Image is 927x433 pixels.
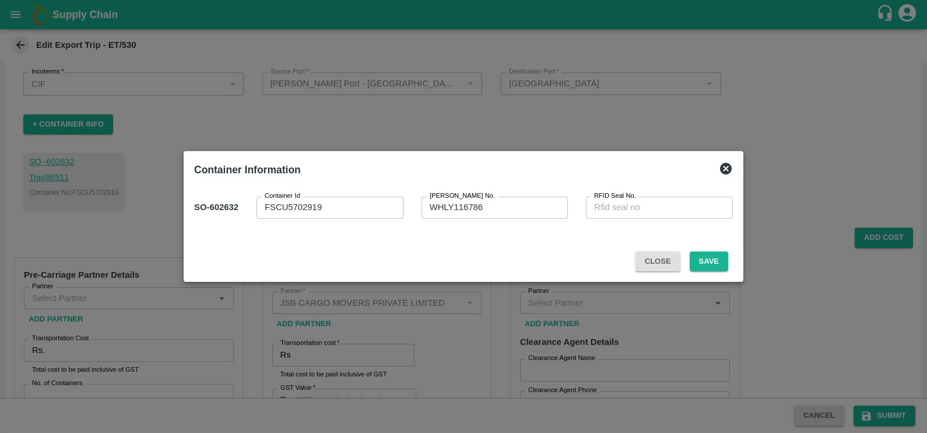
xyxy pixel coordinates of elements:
button: Save [690,252,728,272]
label: RFID Seal No. [594,191,636,201]
label: Container Id [265,191,300,201]
button: Close [635,252,680,272]
b: Container Information [194,164,301,176]
label: [PERSON_NAME] No. [430,191,495,201]
textarea: WHLY116786 [430,201,560,214]
textarea: FSCU5702919 [265,201,395,214]
b: SO- 602632 [194,202,238,212]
